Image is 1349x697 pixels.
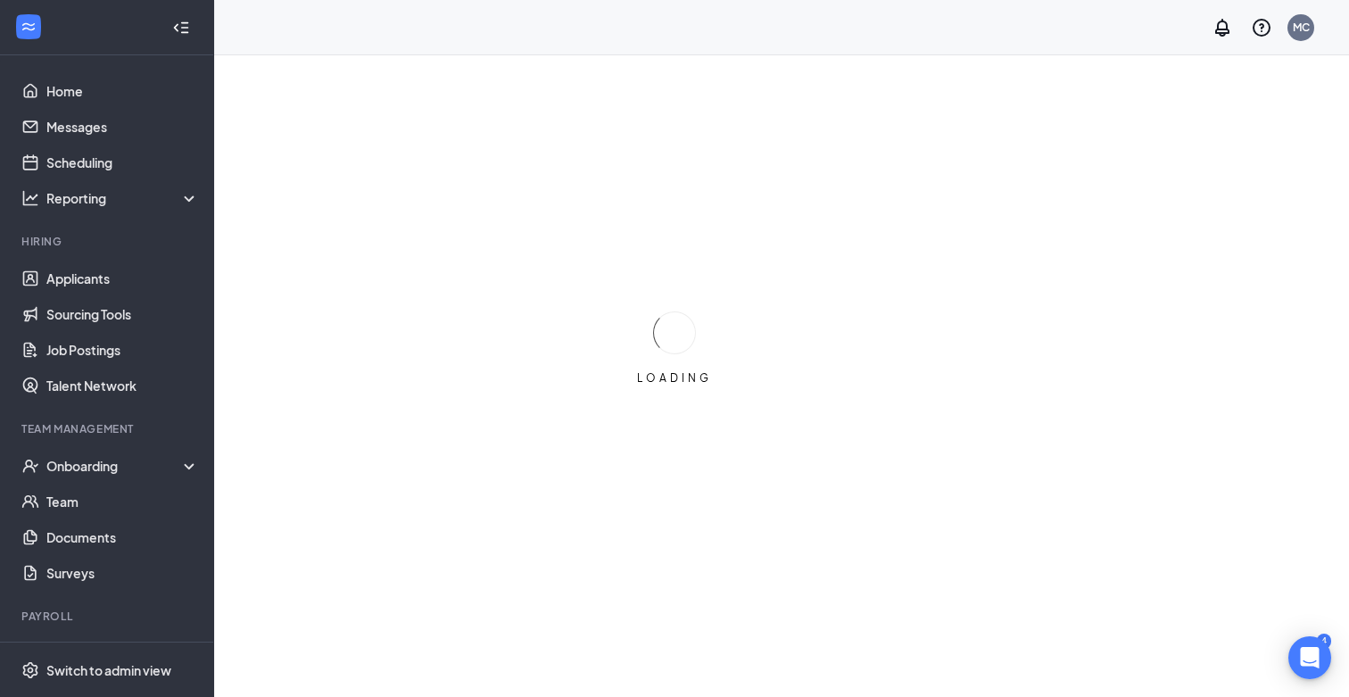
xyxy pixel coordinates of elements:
a: Job Postings [46,332,199,368]
a: Team [46,484,199,519]
div: Onboarding [46,457,184,475]
svg: QuestionInfo [1251,17,1272,38]
svg: Notifications [1212,17,1233,38]
div: Open Intercom Messenger [1288,636,1331,679]
div: LOADING [630,370,719,386]
div: Switch to admin view [46,661,171,679]
a: Surveys [46,555,199,591]
a: Home [46,73,199,109]
a: Talent Network [46,368,199,403]
div: Hiring [21,234,195,249]
a: Messages [46,109,199,145]
svg: WorkstreamLogo [20,18,37,36]
a: PayrollCrown [46,635,199,671]
div: 4 [1317,634,1331,649]
svg: Analysis [21,189,39,207]
div: Reporting [46,189,200,207]
div: MC [1293,20,1310,35]
div: Team Management [21,421,195,436]
div: Payroll [21,609,195,624]
a: Documents [46,519,199,555]
svg: Collapse [172,19,190,37]
svg: Settings [21,661,39,679]
a: Applicants [46,261,199,296]
svg: UserCheck [21,457,39,475]
a: Sourcing Tools [46,296,199,332]
a: Scheduling [46,145,199,180]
